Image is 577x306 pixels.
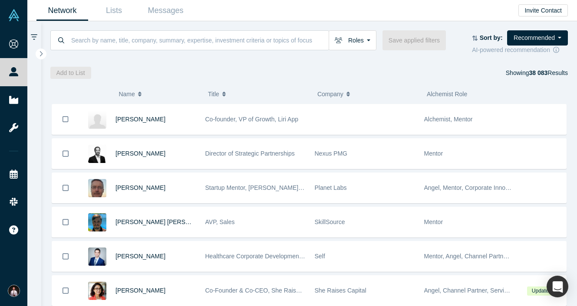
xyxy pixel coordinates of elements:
[480,34,503,41] strong: Sort by:
[205,116,299,123] span: Co-founder, VP of Growth, Liri App
[88,145,106,163] img: Raj Daniels's Profile Image
[518,4,568,16] button: Invite Contact
[36,0,88,21] a: Network
[88,247,106,266] img: Tomer Stavitsky's Profile Image
[208,85,219,103] span: Title
[115,287,165,294] a: [PERSON_NAME]
[50,67,91,79] button: Add to List
[315,184,347,191] span: Planet Labs
[205,253,329,260] span: Healthcare Corporate Development Executive
[88,111,106,129] img: Praveen Chandran's Profile Image
[427,91,467,98] span: Alchemist Role
[317,85,343,103] span: Company
[52,139,79,169] button: Bookmark
[115,116,165,123] a: [PERSON_NAME]
[52,104,79,134] button: Bookmark
[88,213,106,231] img: Rivers Evans's Profile Image
[315,218,345,225] span: SkillSource
[529,69,568,76] span: Results
[140,0,191,21] a: Messages
[329,30,376,50] button: Roles
[472,46,568,55] div: AI-powered recommendation
[205,150,295,157] span: Director of Strategic Partnerships
[115,218,217,225] a: [PERSON_NAME] [PERSON_NAME]
[529,69,547,76] strong: 38 083
[52,207,79,237] button: Bookmark
[115,184,165,191] a: [PERSON_NAME]
[315,253,325,260] span: Self
[115,253,165,260] a: [PERSON_NAME]
[506,67,568,79] div: Showing
[70,30,329,50] input: Search by name, title, company, summary, expertise, investment criteria or topics of focus
[8,285,20,297] img: Denis Vurdov's Account
[205,287,468,294] span: Co-Founder & Co-CEO, She Raises Capital | Capital Raise Advisor | Investor | Ecosystem Builder
[88,179,106,197] img: Bill Lesieur's Profile Image
[208,85,308,103] button: Title
[382,30,446,50] button: Save applied filters
[315,287,366,294] span: She Raises Capital
[205,218,235,225] span: AVP, Sales
[88,282,106,300] img: Shalini Sardana's Profile Image
[315,150,347,157] span: Nexus PMG
[119,85,135,103] span: Name
[424,150,443,157] span: Mentor
[52,276,79,306] button: Bookmark
[52,241,79,271] button: Bookmark
[424,116,473,123] span: Alchemist, Mentor
[424,218,443,225] span: Mentor
[115,150,165,157] a: [PERSON_NAME]
[527,286,556,296] span: Updated
[205,184,353,191] span: Startup Mentor, [PERSON_NAME], & Ventures Advisor
[88,0,140,21] a: Lists
[8,9,20,21] img: Alchemist Vault Logo
[119,85,199,103] button: Name
[52,173,79,203] button: Bookmark
[317,85,418,103] button: Company
[507,30,568,46] button: Recommended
